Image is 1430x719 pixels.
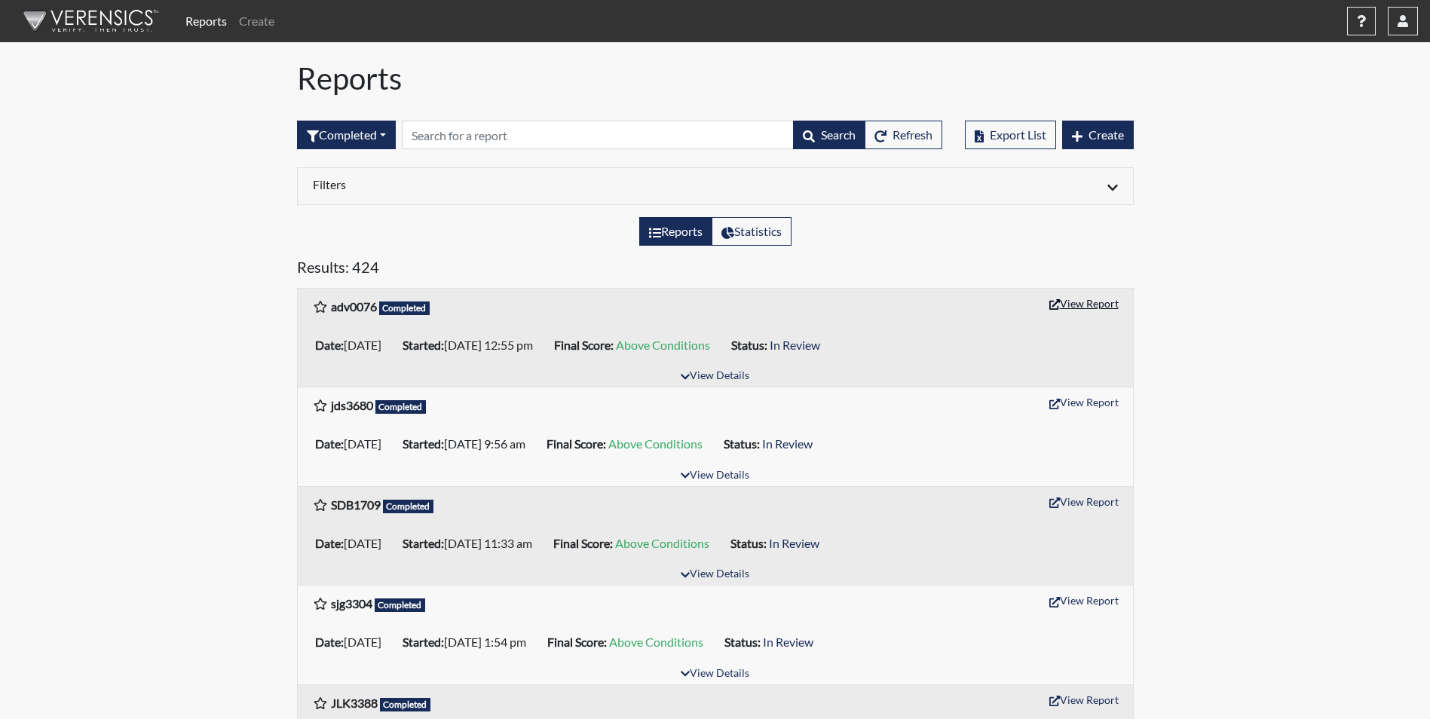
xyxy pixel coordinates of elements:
button: Completed [297,121,396,149]
b: Status: [731,338,767,352]
b: Started: [403,536,444,550]
b: Final Score: [553,536,613,550]
b: Started: [403,436,444,451]
button: View Details [674,564,756,585]
li: [DATE] [309,531,397,555]
a: Create [233,6,280,36]
b: Final Score: [547,436,606,451]
b: Final Score: [554,338,614,352]
li: [DATE] 11:33 am [397,531,547,555]
b: Started: [403,338,444,352]
span: In Review [762,436,813,451]
button: Refresh [865,121,942,149]
b: JLK3388 [331,696,378,710]
span: Completed [379,301,430,315]
b: Started: [403,635,444,649]
li: [DATE] 12:55 pm [397,333,548,357]
button: View Report [1043,490,1125,513]
label: View statistics about completed interviews [712,217,792,246]
span: Completed [375,598,426,612]
button: Export List [965,121,1056,149]
b: Date: [315,338,344,352]
h6: Filters [313,177,704,191]
span: Above Conditions [615,536,709,550]
div: Click to expand/collapse filters [302,177,1129,195]
a: Reports [179,6,233,36]
span: In Review [770,338,820,352]
b: SDB1709 [331,497,381,512]
b: jds3680 [331,398,373,412]
span: In Review [763,635,813,649]
span: Create [1089,127,1124,142]
li: [DATE] 1:54 pm [397,630,541,654]
h5: Results: 424 [297,258,1134,282]
b: Status: [730,536,767,550]
button: View Report [1043,589,1125,612]
span: Refresh [893,127,932,142]
li: [DATE] 9:56 am [397,432,540,456]
b: Date: [315,436,344,451]
span: Completed [383,500,434,513]
b: Date: [315,536,344,550]
li: [DATE] [309,333,397,357]
b: Final Score: [547,635,607,649]
button: View Details [674,366,756,387]
span: Above Conditions [609,635,703,649]
button: View Report [1043,688,1125,711]
b: sjg3304 [331,596,372,610]
span: Completed [380,698,431,711]
div: Filter by interview status [297,121,396,149]
span: Above Conditions [616,338,710,352]
button: Search [793,121,865,149]
b: Status: [724,635,761,649]
input: Search by Registration ID, Interview Number, or Investigation Name. [402,121,794,149]
h1: Reports [297,60,1134,96]
b: Status: [724,436,760,451]
b: Date: [315,635,344,649]
li: [DATE] [309,432,397,456]
button: View Report [1043,292,1125,315]
button: View Details [674,664,756,684]
span: Completed [375,400,427,414]
button: Create [1062,121,1134,149]
button: View Details [674,466,756,486]
span: Search [821,127,856,142]
b: adv0076 [331,299,377,314]
span: Export List [990,127,1046,142]
span: In Review [769,536,819,550]
li: [DATE] [309,630,397,654]
span: Above Conditions [608,436,703,451]
label: View the list of reports [639,217,712,246]
button: View Report [1043,390,1125,414]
